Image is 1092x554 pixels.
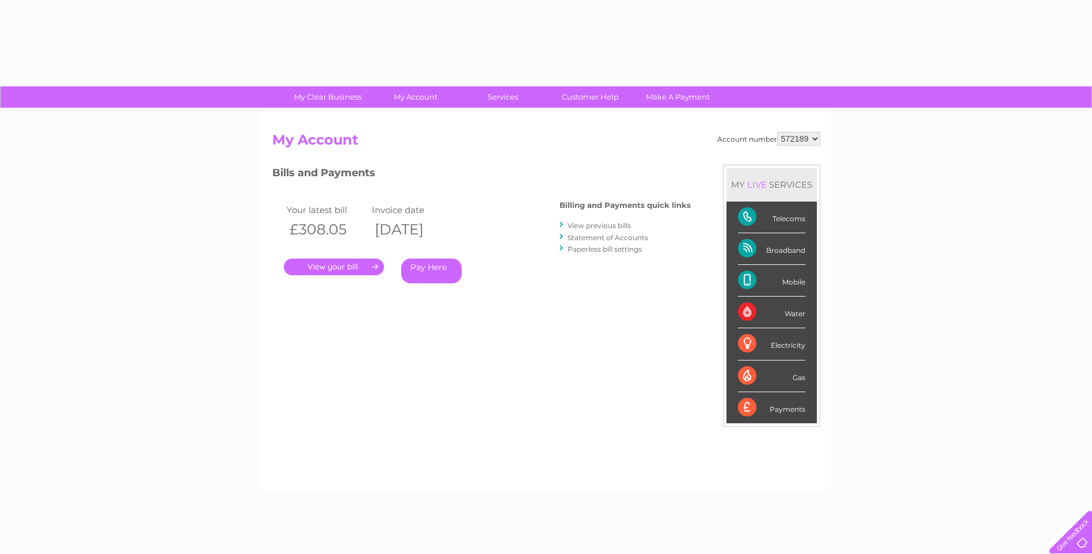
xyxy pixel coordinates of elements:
a: Make A Payment [630,86,725,108]
div: Telecoms [738,202,805,233]
div: MY SERVICES [726,168,817,201]
td: Invoice date [369,202,455,218]
a: My Clear Business [280,86,375,108]
th: £308.05 [284,218,370,241]
div: Account number [717,132,820,146]
a: Statement of Accounts [568,233,648,242]
div: Payments [738,392,805,423]
div: Gas [738,361,805,392]
div: LIVE [745,179,769,190]
div: Mobile [738,265,805,297]
th: [DATE] [369,218,455,241]
h2: My Account [272,132,820,154]
a: . [284,259,384,275]
a: My Account [368,86,463,108]
h3: Bills and Payments [272,165,691,185]
td: Your latest bill [284,202,370,218]
h4: Billing and Payments quick links [560,201,691,210]
a: Pay Here [401,259,462,283]
a: View previous bills [568,221,631,230]
a: Services [455,86,550,108]
a: Paperless bill settings [568,245,642,253]
div: Broadband [738,233,805,265]
div: Water [738,297,805,328]
a: Customer Help [543,86,638,108]
div: Electricity [738,328,805,360]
